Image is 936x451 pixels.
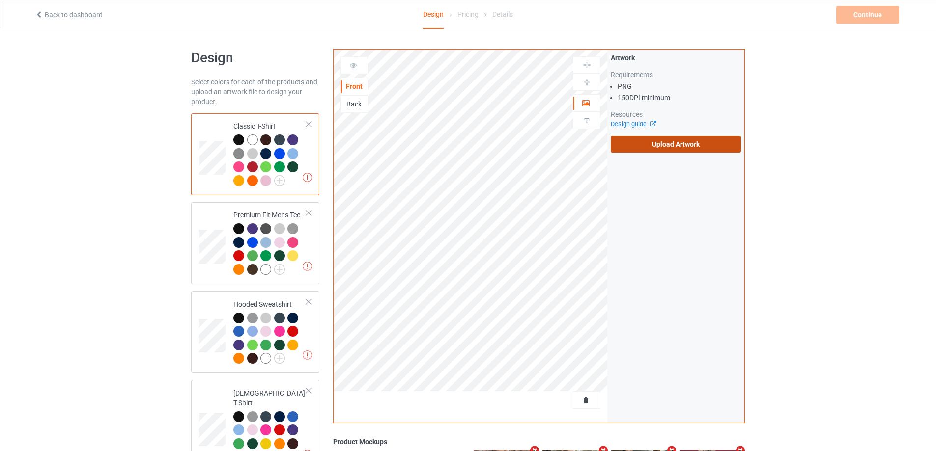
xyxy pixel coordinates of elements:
[191,291,319,373] div: Hooded Sweatshirt
[611,120,655,128] a: Design guide
[611,109,741,119] div: Resources
[274,264,285,275] img: svg+xml;base64,PD94bWwgdmVyc2lvbj0iMS4wIiBlbmNvZGluZz0iVVRGLTgiPz4KPHN2ZyB3aWR0aD0iMjJweCIgaGVpZ2...
[457,0,479,28] div: Pricing
[611,136,741,153] label: Upload Artwork
[423,0,444,29] div: Design
[233,121,307,185] div: Classic T-Shirt
[618,81,741,91] li: PNG
[492,0,513,28] div: Details
[35,11,103,19] a: Back to dashboard
[333,437,745,447] div: Product Mockups
[341,99,368,109] div: Back
[191,202,319,284] div: Premium Fit Mens Tee
[287,223,298,234] img: heather_texture.png
[233,210,307,274] div: Premium Fit Mens Tee
[191,49,319,67] h1: Design
[233,299,307,363] div: Hooded Sweatshirt
[303,262,312,271] img: exclamation icon
[191,77,319,106] div: Select colors for each of the products and upload an artwork file to design your product.
[582,78,592,87] img: svg%3E%0A
[341,81,368,91] div: Front
[274,175,285,186] img: svg+xml;base64,PD94bWwgdmVyc2lvbj0iMS4wIiBlbmNvZGluZz0iVVRGLTgiPz4KPHN2ZyB3aWR0aD0iMjJweCIgaGVpZ2...
[582,60,592,70] img: svg%3E%0A
[611,53,741,63] div: Artwork
[233,148,244,159] img: heather_texture.png
[303,173,312,182] img: exclamation icon
[274,353,285,364] img: svg+xml;base64,PD94bWwgdmVyc2lvbj0iMS4wIiBlbmNvZGluZz0iVVRGLTgiPz4KPHN2ZyB3aWR0aD0iMjJweCIgaGVpZ2...
[611,70,741,80] div: Requirements
[618,93,741,103] li: 150 DPI minimum
[191,113,319,195] div: Classic T-Shirt
[582,116,592,125] img: svg%3E%0A
[303,350,312,360] img: exclamation icon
